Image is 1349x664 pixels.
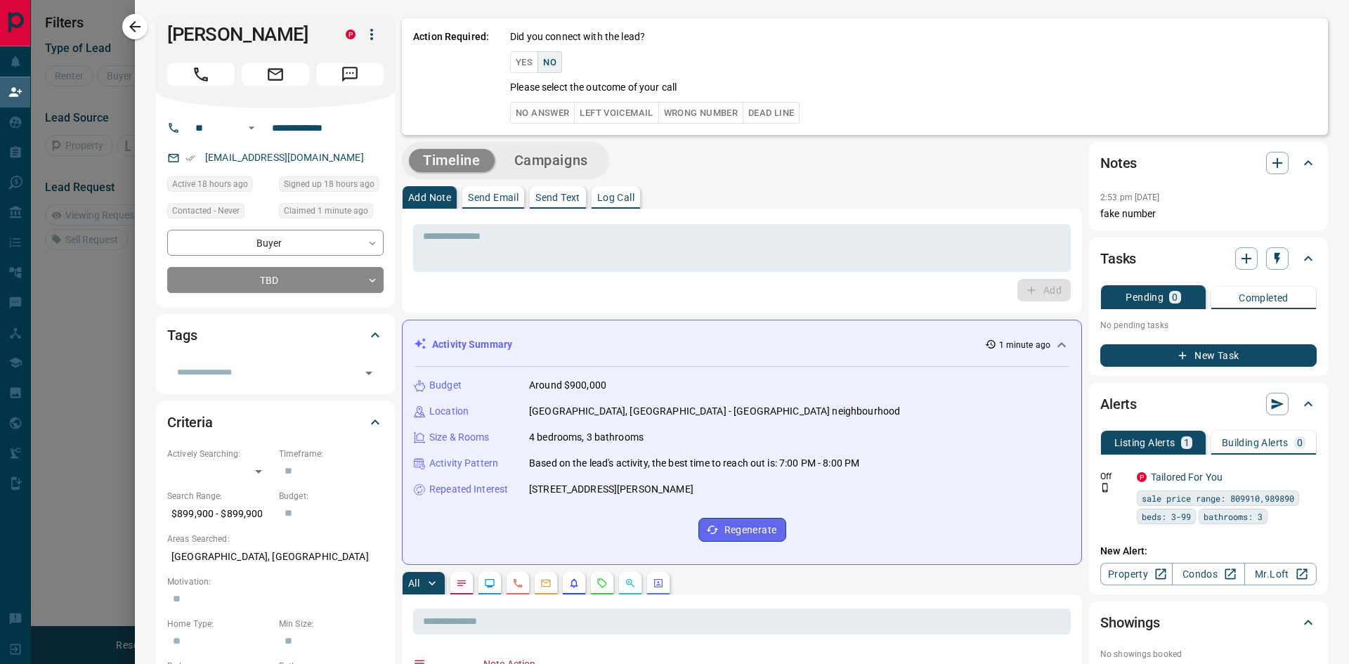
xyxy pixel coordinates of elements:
[167,176,272,196] div: Sun Aug 17 2025
[529,378,606,393] p: Around $900,000
[1100,247,1136,270] h2: Tasks
[1244,563,1317,585] a: Mr.Loft
[1126,292,1164,302] p: Pending
[1100,344,1317,367] button: New Task
[167,533,384,545] p: Areas Searched:
[1100,146,1317,180] div: Notes
[529,430,644,445] p: 4 bedrooms, 3 bathrooms
[1100,207,1317,221] p: fake number
[414,332,1070,358] div: Activity Summary1 minute ago
[167,545,384,568] p: [GEOGRAPHIC_DATA], [GEOGRAPHIC_DATA]
[1100,470,1128,483] p: Off
[529,456,859,471] p: Based on the lead's activity, the best time to reach out is: 7:00 PM - 8:00 PM
[1100,387,1317,421] div: Alerts
[1100,393,1137,415] h2: Alerts
[999,339,1050,351] p: 1 minute ago
[242,63,309,86] span: Email
[167,618,272,630] p: Home Type:
[535,193,580,202] p: Send Text
[413,30,489,124] p: Action Required:
[510,51,538,73] button: Yes
[1222,438,1289,448] p: Building Alerts
[574,102,658,124] button: Left Voicemail
[409,149,495,172] button: Timeline
[1114,438,1175,448] p: Listing Alerts
[698,518,786,542] button: Regenerate
[625,578,636,589] svg: Opportunities
[537,51,562,73] button: No
[500,149,602,172] button: Campaigns
[167,575,384,588] p: Motivation:
[167,411,213,434] h2: Criteria
[279,618,384,630] p: Min Size:
[484,578,495,589] svg: Lead Browsing Activity
[185,153,195,163] svg: Email Verified
[284,204,368,218] span: Claimed 1 minute ago
[167,63,235,86] span: Call
[167,490,272,502] p: Search Range:
[1239,293,1289,303] p: Completed
[468,193,519,202] p: Send Email
[167,23,325,46] h1: [PERSON_NAME]
[529,482,693,497] p: [STREET_ADDRESS][PERSON_NAME]
[1100,483,1110,493] svg: Push Notification Only
[167,448,272,460] p: Actively Searching:
[429,456,498,471] p: Activity Pattern
[658,102,743,124] button: Wrong Number
[1100,611,1160,634] h2: Showings
[653,578,664,589] svg: Agent Actions
[1172,563,1244,585] a: Condos
[408,193,451,202] p: Add Note
[1100,152,1137,174] h2: Notes
[568,578,580,589] svg: Listing Alerts
[1100,563,1173,585] a: Property
[167,324,197,346] h2: Tags
[1172,292,1178,302] p: 0
[512,578,523,589] svg: Calls
[1100,315,1317,336] p: No pending tasks
[205,152,364,163] a: [EMAIL_ADDRESS][DOMAIN_NAME]
[1137,472,1147,482] div: property.ca
[456,578,467,589] svg: Notes
[167,405,384,439] div: Criteria
[279,176,384,196] div: Sun Aug 17 2025
[279,448,384,460] p: Timeframe:
[597,193,634,202] p: Log Call
[432,337,512,352] p: Activity Summary
[510,102,575,124] button: No Answer
[359,363,379,383] button: Open
[279,203,384,223] div: Mon Aug 18 2025
[429,404,469,419] p: Location
[172,204,240,218] span: Contacted - Never
[167,267,384,293] div: TBD
[1100,606,1317,639] div: Showings
[1184,438,1190,448] p: 1
[1142,491,1294,505] span: sale price range: 809910,989890
[316,63,384,86] span: Message
[597,578,608,589] svg: Requests
[167,502,272,526] p: $899,900 - $899,900
[1100,193,1160,202] p: 2:53 pm [DATE]
[172,177,248,191] span: Active 18 hours ago
[1142,509,1191,523] span: beds: 3-99
[429,378,462,393] p: Budget
[243,119,260,136] button: Open
[408,578,419,588] p: All
[284,177,374,191] span: Signed up 18 hours ago
[743,102,800,124] button: Dead Line
[529,404,900,419] p: [GEOGRAPHIC_DATA], [GEOGRAPHIC_DATA] - [GEOGRAPHIC_DATA] neighbourhood
[429,430,490,445] p: Size & Rooms
[510,80,677,95] p: Please select the outcome of your call
[1100,544,1317,559] p: New Alert:
[1204,509,1263,523] span: bathrooms: 3
[1297,438,1303,448] p: 0
[540,578,552,589] svg: Emails
[279,490,384,502] p: Budget:
[1100,242,1317,275] div: Tasks
[429,482,508,497] p: Repeated Interest
[167,318,384,352] div: Tags
[167,230,384,256] div: Buyer
[510,30,645,44] p: Did you connect with the lead?
[1151,471,1223,483] a: Tailored For You
[1100,648,1317,660] p: No showings booked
